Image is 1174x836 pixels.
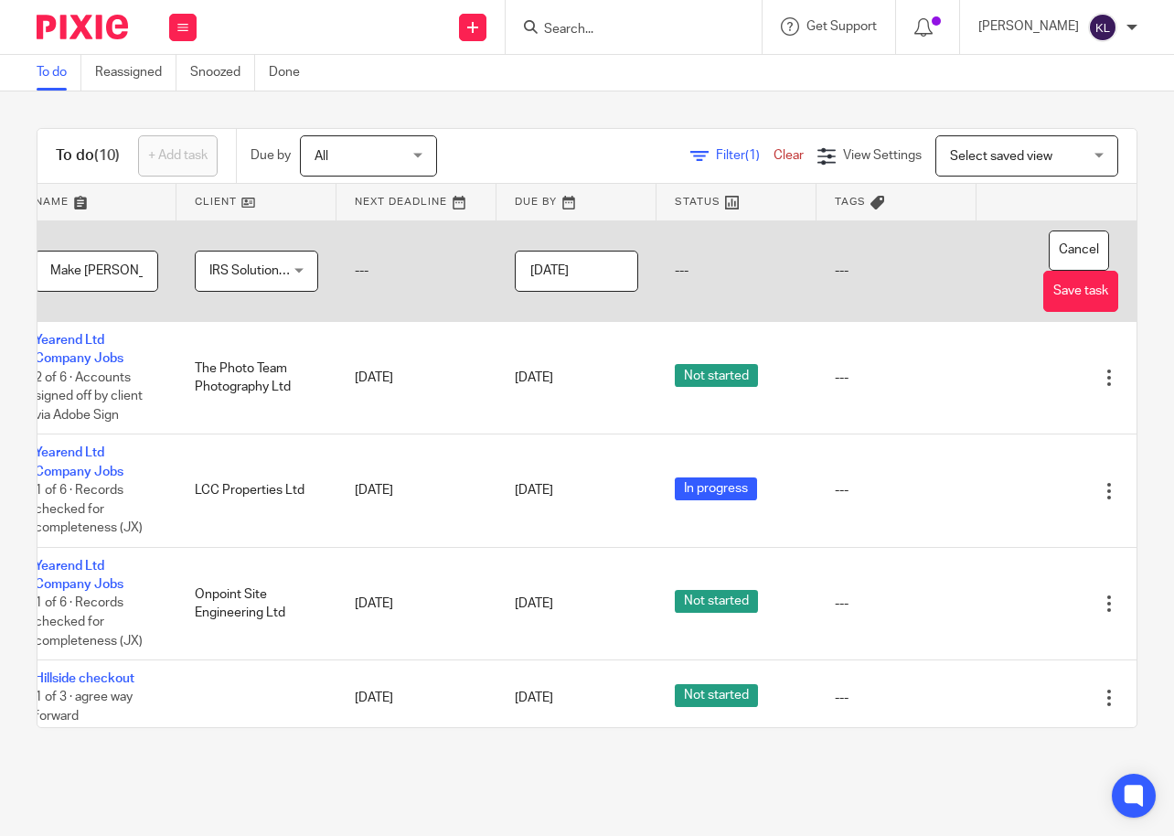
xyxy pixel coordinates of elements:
span: Tags [835,197,866,207]
td: Onpoint Site Engineering Ltd [176,547,336,659]
a: Hillside checkout [35,672,134,685]
a: Clear [774,149,804,162]
p: [PERSON_NAME] [978,17,1079,36]
span: [DATE] [515,597,553,610]
div: --- [835,595,958,613]
a: Done [269,55,314,91]
div: --- [835,481,958,499]
td: --- [816,220,977,322]
button: Save task [1043,271,1118,312]
td: --- [336,220,496,322]
h1: To do [56,146,120,166]
input: Pick a date [515,251,638,292]
span: [DATE] [515,371,553,384]
span: 1 of 3 · agree way forward [35,691,133,723]
span: (1) [745,149,760,162]
span: IRS Solutions Ltd [209,264,307,277]
img: Pixie [37,15,128,39]
td: [DATE] [336,434,496,547]
span: Filter [716,149,774,162]
span: (10) [94,148,120,163]
span: Select saved view [950,150,1052,163]
td: [DATE] [336,322,496,434]
td: LCC Properties Ltd [176,434,336,547]
span: View Settings [843,149,922,162]
a: Yearend Ltd Company Jobs [35,334,123,365]
span: Not started [675,364,758,387]
span: 1 of 6 · Records checked for completeness (JX) [35,597,143,648]
div: --- [835,689,958,707]
a: Reassigned [95,55,176,91]
td: --- [656,220,816,322]
div: --- [835,369,958,387]
td: [DATE] [336,660,496,735]
span: In progress [675,477,757,500]
span: Get Support [806,20,877,33]
button: Cancel [1049,230,1109,272]
a: + Add task [138,135,218,177]
span: 1 of 6 · Records checked for completeness (JX) [35,484,143,534]
p: Due by [251,146,291,165]
span: Not started [675,590,758,613]
span: [DATE] [515,485,553,498]
input: Task name [35,251,158,292]
td: The Photo Team Photography Ltd [176,322,336,434]
a: To do [37,55,81,91]
span: Not started [675,684,758,707]
td: [DATE] [336,547,496,659]
a: Yearend Ltd Company Jobs [35,446,123,477]
span: 2 of 6 · Accounts signed off by client via Adobe Sign [35,371,143,422]
input: Search [542,22,707,38]
span: All [315,150,328,163]
img: svg%3E [1088,13,1117,42]
a: Yearend Ltd Company Jobs [35,560,123,591]
span: [DATE] [515,691,553,704]
a: Snoozed [190,55,255,91]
